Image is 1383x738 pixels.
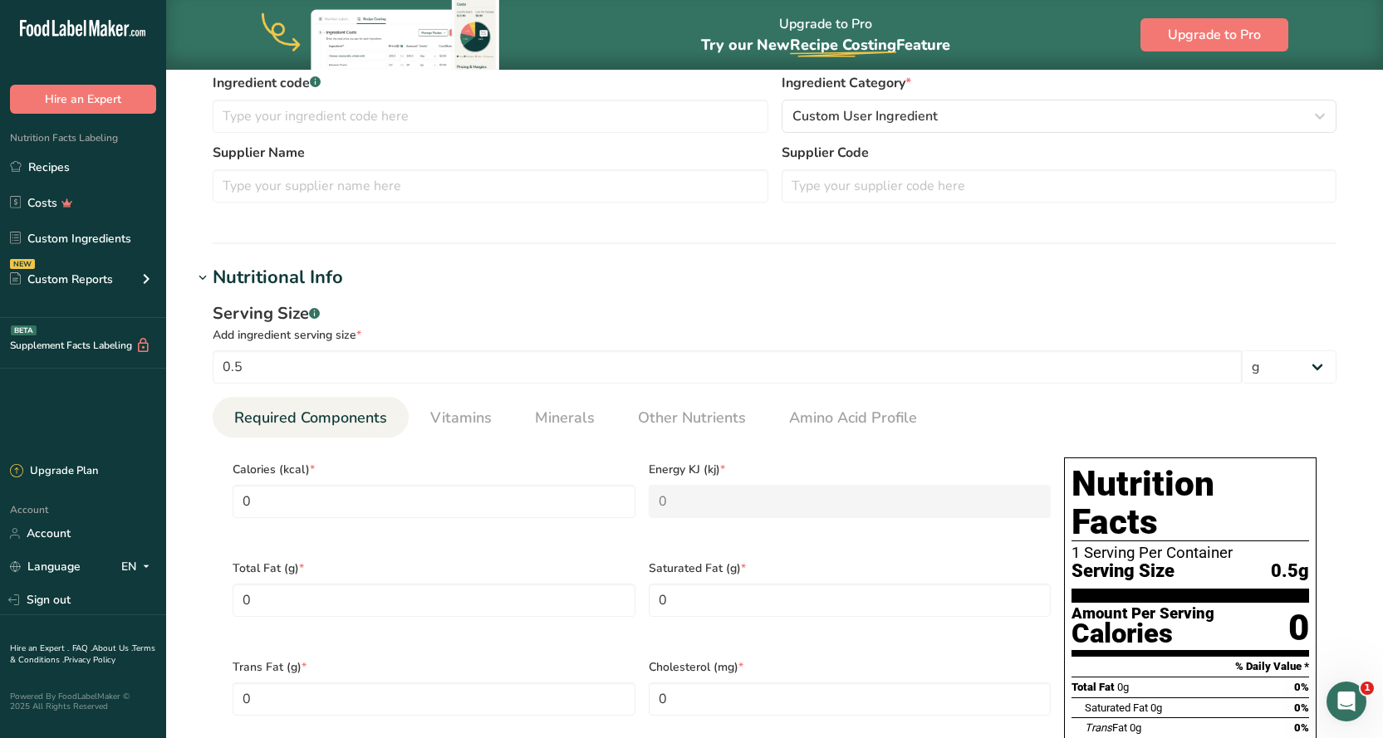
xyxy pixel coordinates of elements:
label: Supplier Name [213,143,768,163]
span: Energy KJ (kj) [649,461,1052,478]
label: Ingredient Category [782,73,1337,93]
button: Upgrade to Pro [1140,18,1288,51]
iframe: Intercom live chat [1327,682,1366,721]
a: Language [10,552,81,581]
span: Upgrade to Pro [1168,25,1261,45]
span: 0.5g [1271,561,1309,582]
a: Hire an Expert . [10,643,69,654]
div: EN [121,557,156,577]
span: Recipe Costing [790,35,896,55]
span: Fat [1085,721,1127,734]
button: Hire an Expert [10,85,156,114]
input: Type your ingredient code here [213,100,768,133]
a: Terms & Conditions . [10,643,155,666]
div: Nutritional Info [213,264,343,291]
span: Trans Fat (g) [233,658,635,676]
span: Total Fat (g) [233,560,635,577]
input: Type your supplier name here [213,169,768,203]
div: Amount Per Serving [1072,606,1214,622]
div: 1 Serving Per Container [1072,545,1309,561]
a: About Us . [92,643,132,654]
span: 1 [1361,682,1374,695]
span: Minerals [535,407,595,429]
div: Serving Size [213,301,1336,326]
div: 0 [1288,606,1309,650]
span: 0g [1130,721,1141,734]
span: Saturated Fat [1085,701,1148,714]
span: 0g [1117,681,1129,693]
section: % Daily Value * [1072,657,1309,677]
i: Trans [1085,721,1112,734]
span: 0% [1294,721,1309,734]
span: Total Fat [1072,681,1115,693]
div: BETA [11,325,37,335]
span: Vitamins [430,407,492,429]
div: Powered By FoodLabelMaker © 2025 All Rights Reserved [10,692,156,711]
span: Serving Size [1072,561,1175,582]
span: 0g [1150,701,1162,714]
div: NEW [10,259,35,269]
a: Privacy Policy [64,654,115,666]
div: Upgrade to Pro [701,1,950,70]
a: FAQ . [72,643,92,654]
span: Cholesterol (mg) [649,658,1052,676]
span: Try our New Feature [701,35,950,55]
span: Other Nutrients [638,407,746,429]
label: Supplier Code [782,143,1337,163]
span: Saturated Fat (g) [649,560,1052,577]
div: Add ingredient serving size [213,326,1336,344]
span: Amino Acid Profile [789,407,917,429]
span: Calories (kcal) [233,461,635,478]
label: Ingredient code [213,73,768,93]
div: Custom Reports [10,271,113,288]
span: 0% [1294,681,1309,693]
input: Type your supplier code here [782,169,1337,203]
h1: Nutrition Facts [1072,465,1309,541]
button: Custom User Ingredient [782,100,1337,133]
span: Custom User Ingredient [792,106,938,126]
div: Upgrade Plan [10,463,98,480]
span: 0% [1294,701,1309,714]
span: Required Components [234,407,387,429]
div: Calories [1072,622,1214,646]
input: Type your serving size here [213,350,1242,384]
